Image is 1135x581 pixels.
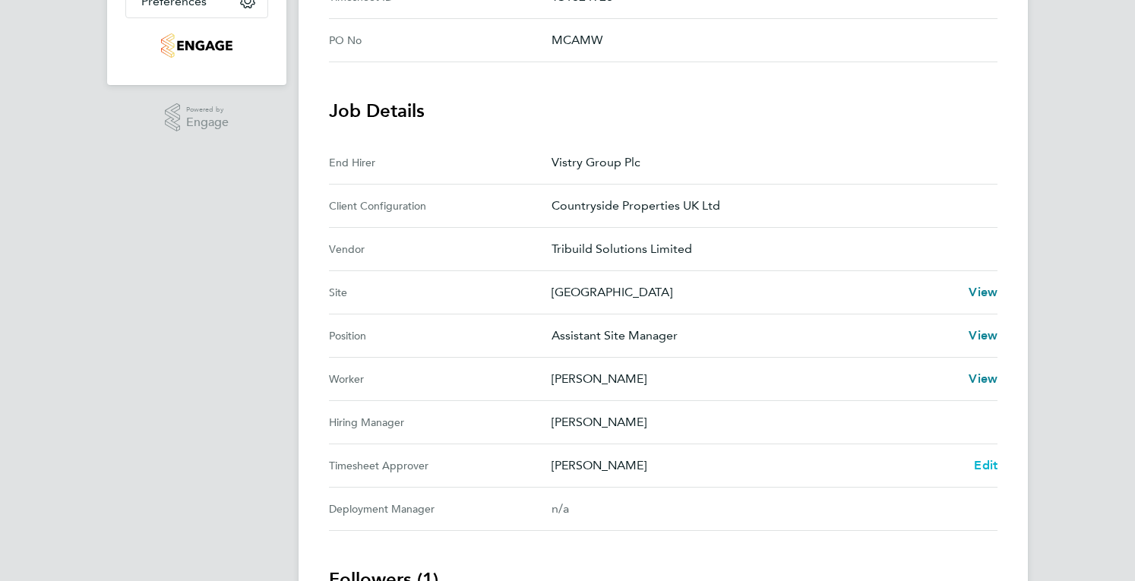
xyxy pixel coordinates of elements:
[329,327,552,345] div: Position
[969,283,997,302] a: View
[552,283,956,302] p: [GEOGRAPHIC_DATA]
[329,370,552,388] div: Worker
[186,116,229,129] span: Engage
[161,33,232,58] img: tribuildsolutions-logo-retina.png
[552,327,956,345] p: Assistant Site Manager
[329,31,552,49] div: PO No
[329,283,552,302] div: Site
[969,327,997,345] a: View
[329,500,552,518] div: Deployment Manager
[974,456,997,475] a: Edit
[552,456,962,475] p: [PERSON_NAME]
[186,103,229,116] span: Powered by
[329,153,552,172] div: End Hirer
[552,240,985,258] p: Tribuild Solutions Limited
[552,197,985,215] p: Countryside Properties UK Ltd
[969,370,997,388] a: View
[552,500,973,518] div: n/a
[329,240,552,258] div: Vendor
[552,153,985,172] p: Vistry Group Plc
[969,285,997,299] span: View
[552,413,985,431] p: [PERSON_NAME]
[552,370,956,388] p: [PERSON_NAME]
[329,99,997,123] h3: Job Details
[329,197,552,215] div: Client Configuration
[165,103,229,132] a: Powered byEngage
[329,456,552,475] div: Timesheet Approver
[974,458,997,472] span: Edit
[969,371,997,386] span: View
[329,413,552,431] div: Hiring Manager
[969,328,997,343] span: View
[552,31,985,49] p: MCAMW
[125,33,268,58] a: Go to home page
